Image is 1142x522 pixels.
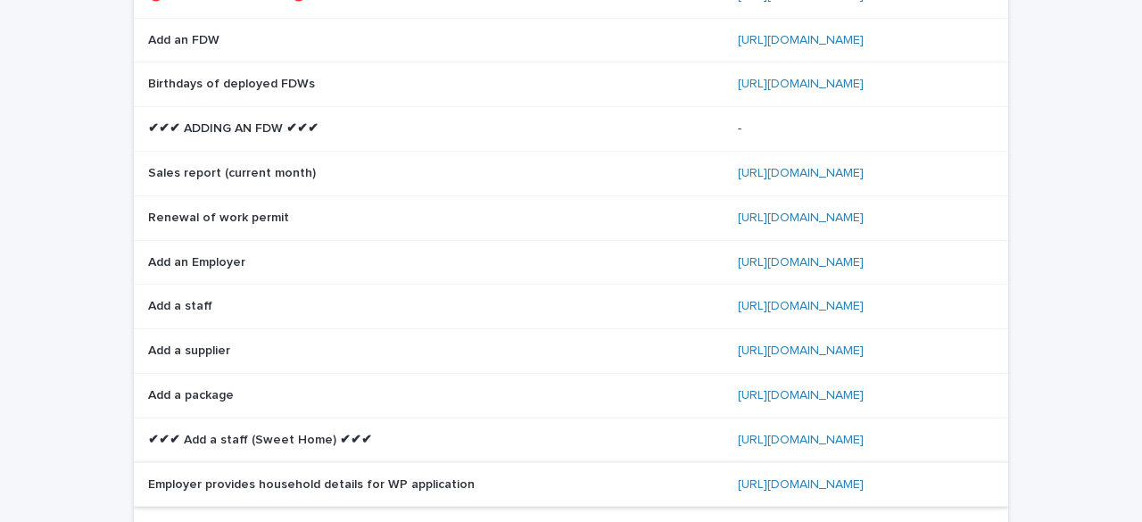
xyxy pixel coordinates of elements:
[148,73,319,92] p: Birthdays of deployed FDWs
[134,18,1008,62] tr: Add an FDWAdd an FDW [URL][DOMAIN_NAME]
[148,118,322,137] p: ✔✔✔ ADDING AN FDW ✔✔✔
[134,418,1008,462] tr: ✔✔✔ Add a staff (Sweet Home) ✔✔✔✔✔✔ Add a staff (Sweet Home) ✔✔✔ [URL][DOMAIN_NAME]
[738,167,864,179] a: [URL][DOMAIN_NAME]
[148,340,234,359] p: Add a supplier
[738,256,864,269] a: [URL][DOMAIN_NAME]
[738,34,864,46] a: [URL][DOMAIN_NAME]
[134,240,1008,285] tr: Add an EmployerAdd an Employer [URL][DOMAIN_NAME]
[148,207,293,226] p: Renewal of work permit
[134,285,1008,329] tr: Add a staffAdd a staff [URL][DOMAIN_NAME]
[134,107,1008,152] tr: ✔✔✔ ADDING AN FDW ✔✔✔✔✔✔ ADDING AN FDW ✔✔✔ --
[738,478,864,491] a: [URL][DOMAIN_NAME]
[148,29,223,48] p: Add an FDW
[738,300,864,312] a: [URL][DOMAIN_NAME]
[148,162,319,181] p: Sales report (current month)
[148,385,237,403] p: Add a package
[738,118,745,137] p: -
[738,344,864,357] a: [URL][DOMAIN_NAME]
[134,462,1008,507] tr: Employer provides household details for WP applicationEmployer provides household details for WP ...
[148,429,376,448] p: ✔✔✔ Add a staff (Sweet Home) ✔✔✔
[134,329,1008,374] tr: Add a supplierAdd a supplier [URL][DOMAIN_NAME]
[738,389,864,402] a: [URL][DOMAIN_NAME]
[134,373,1008,418] tr: Add a packageAdd a package [URL][DOMAIN_NAME]
[148,252,249,270] p: Add an Employer
[738,78,864,90] a: [URL][DOMAIN_NAME]
[148,474,478,493] p: Employer provides household details for WP application
[148,295,216,314] p: Add a staff
[134,62,1008,107] tr: Birthdays of deployed FDWsBirthdays of deployed FDWs [URL][DOMAIN_NAME]
[738,434,864,446] a: [URL][DOMAIN_NAME]
[134,195,1008,240] tr: Renewal of work permitRenewal of work permit [URL][DOMAIN_NAME]
[134,151,1008,195] tr: Sales report (current month)Sales report (current month) [URL][DOMAIN_NAME]
[738,211,864,224] a: [URL][DOMAIN_NAME]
